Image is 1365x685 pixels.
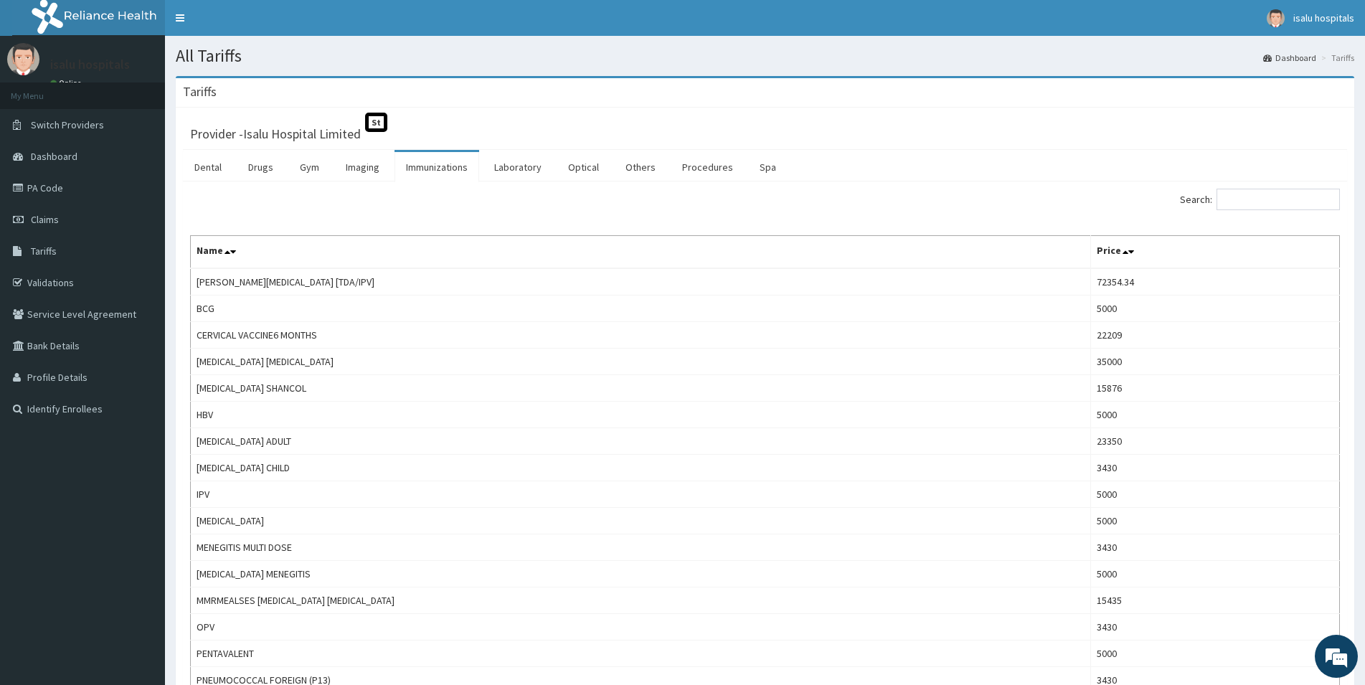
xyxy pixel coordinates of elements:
[176,47,1354,65] h1: All Tariffs
[191,481,1091,508] td: IPV
[191,296,1091,322] td: BCG
[1091,587,1340,614] td: 15435
[31,245,57,258] span: Tariffs
[671,152,745,182] a: Procedures
[1091,349,1340,375] td: 35000
[334,152,391,182] a: Imaging
[183,85,217,98] h3: Tariffs
[31,213,59,226] span: Claims
[191,322,1091,349] td: CERVICAL VACCINE6 MONTHS
[183,152,233,182] a: Dental
[31,150,77,163] span: Dashboard
[1293,11,1354,24] span: isalu hospitals
[50,58,130,71] p: isalu hospitals
[191,349,1091,375] td: [MEDICAL_DATA] [MEDICAL_DATA]
[191,455,1091,481] td: [MEDICAL_DATA] CHILD
[1091,296,1340,322] td: 5000
[7,43,39,75] img: User Image
[1267,9,1285,27] img: User Image
[191,268,1091,296] td: [PERSON_NAME][MEDICAL_DATA] [TDA/IPV]
[557,152,610,182] a: Optical
[191,402,1091,428] td: HBV
[191,236,1091,269] th: Name
[1091,322,1340,349] td: 22209
[237,152,285,182] a: Drugs
[1263,52,1316,64] a: Dashboard
[483,152,553,182] a: Laboratory
[1217,189,1340,210] input: Search:
[191,508,1091,534] td: [MEDICAL_DATA]
[1318,52,1354,64] li: Tariffs
[191,587,1091,614] td: MMRMEALSES [MEDICAL_DATA] [MEDICAL_DATA]
[1091,561,1340,587] td: 5000
[191,375,1091,402] td: [MEDICAL_DATA] SHANCOL
[288,152,331,182] a: Gym
[748,152,788,182] a: Spa
[1091,455,1340,481] td: 3430
[395,152,479,182] a: Immunizations
[191,614,1091,641] td: OPV
[31,118,104,131] span: Switch Providers
[1091,481,1340,508] td: 5000
[1091,641,1340,667] td: 5000
[1091,614,1340,641] td: 3430
[190,128,361,141] h3: Provider - Isalu Hospital Limited
[1091,236,1340,269] th: Price
[50,78,85,88] a: Online
[1091,428,1340,455] td: 23350
[1091,534,1340,561] td: 3430
[191,561,1091,587] td: [MEDICAL_DATA] MENEGITIS
[1091,375,1340,402] td: 15876
[1180,189,1340,210] label: Search:
[365,113,387,132] span: St
[1091,508,1340,534] td: 5000
[191,428,1091,455] td: [MEDICAL_DATA] ADULT
[614,152,667,182] a: Others
[1091,402,1340,428] td: 5000
[191,641,1091,667] td: PENTAVALENT
[1091,268,1340,296] td: 72354.34
[191,534,1091,561] td: MENEGITIS MULTI DOSE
